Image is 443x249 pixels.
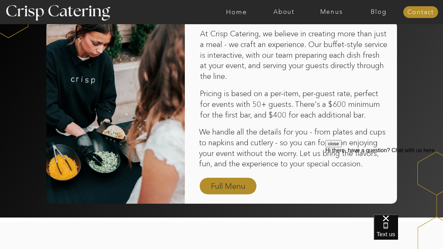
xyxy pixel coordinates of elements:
a: Menus [308,9,355,16]
a: About [260,9,308,16]
iframe: podium webchat widget prompt [325,140,443,223]
p: At Crisp Catering, we believe in creating more than just a meal - we craft an experience. Our buf... [200,29,388,95]
p: We handle all the details for you - from plates and cups to napkins and cutlery - so you can focu... [199,127,389,170]
a: Full Menu [208,181,248,193]
p: Pricing is based on a per-item, per-guest rate, perfect for events with 50+ guests. There's a $60... [200,89,388,121]
a: Contact [403,9,438,16]
iframe: podium webchat widget bubble [374,214,443,249]
a: Blog [355,9,403,16]
a: Home [213,9,260,16]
